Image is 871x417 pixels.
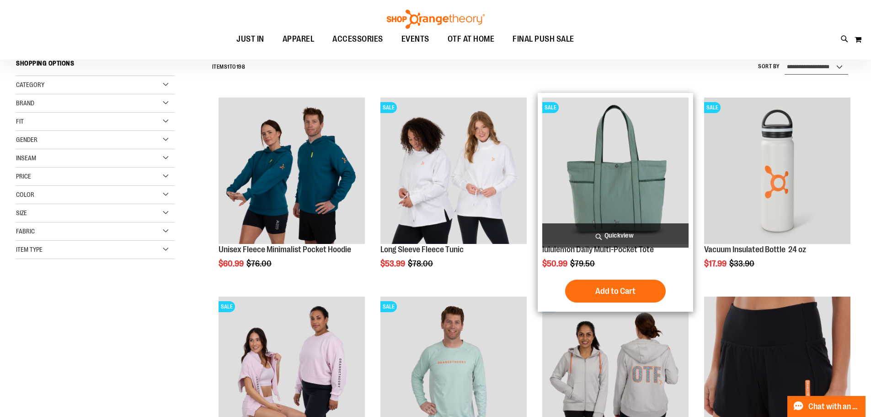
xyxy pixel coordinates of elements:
[16,136,37,143] span: Gender
[16,191,34,198] span: Color
[219,301,235,312] span: SALE
[236,29,264,49] span: JUST IN
[219,245,351,254] a: Unisex Fleece Minimalist Pocket Hoodie
[219,97,365,245] a: Unisex Fleece Minimalist Pocket Hoodie
[513,29,574,49] span: FINAL PUSH SALE
[219,97,365,244] img: Unisex Fleece Minimalist Pocket Hoodie
[542,97,689,244] img: lululemon Daily Multi-Pocket Tote
[16,173,31,180] span: Price
[595,286,636,296] span: Add to Cart
[283,29,315,49] span: APPAREL
[758,63,780,70] label: Sort By
[332,29,383,49] span: ACCESSORIES
[704,259,728,268] span: $17.99
[227,29,273,50] a: JUST IN
[380,301,397,312] span: SALE
[227,64,230,70] span: 1
[542,97,689,245] a: lululemon Daily Multi-Pocket ToteSALE
[16,154,36,162] span: Inseam
[246,259,273,268] span: $76.00
[729,259,756,268] span: $33.90
[448,29,495,49] span: OTF AT HOME
[16,227,35,235] span: Fabric
[408,259,434,268] span: $78.00
[542,102,559,113] span: SALE
[380,102,397,113] span: SALE
[401,29,429,49] span: EVENTS
[380,245,464,254] a: Long Sleeve Fleece Tunic
[704,245,806,254] a: Vacuum Insulated Bottle 24 oz
[542,259,569,268] span: $50.99
[700,93,855,292] div: product
[380,259,406,268] span: $53.99
[704,102,721,113] span: SALE
[380,97,527,244] img: Product image for Fleece Long Sleeve
[323,29,392,50] a: ACCESSORIES
[16,118,24,125] span: Fit
[542,245,654,254] a: lululemon Daily Multi-Pocket Tote
[236,64,246,70] span: 198
[808,402,860,411] span: Chat with an Expert
[16,99,34,107] span: Brand
[503,29,583,49] a: FINAL PUSH SALE
[438,29,504,50] a: OTF AT HOME
[542,223,689,248] a: Quickview
[565,280,666,303] button: Add to Cart
[380,97,527,245] a: Product image for Fleece Long SleeveSALE
[704,97,850,244] img: Vacuum Insulated Bottle 24 oz
[704,97,850,245] a: Vacuum Insulated Bottle 24 ozSALE
[16,55,174,76] strong: Shopping Options
[214,93,369,292] div: product
[16,246,43,253] span: Item Type
[16,209,27,217] span: Size
[538,93,693,312] div: product
[16,81,44,88] span: Category
[392,29,438,50] a: EVENTS
[273,29,324,50] a: APPAREL
[376,93,531,292] div: product
[212,60,246,74] h2: Items to
[787,396,866,417] button: Chat with an Expert
[219,259,245,268] span: $60.99
[385,10,486,29] img: Shop Orangetheory
[570,259,596,268] span: $79.50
